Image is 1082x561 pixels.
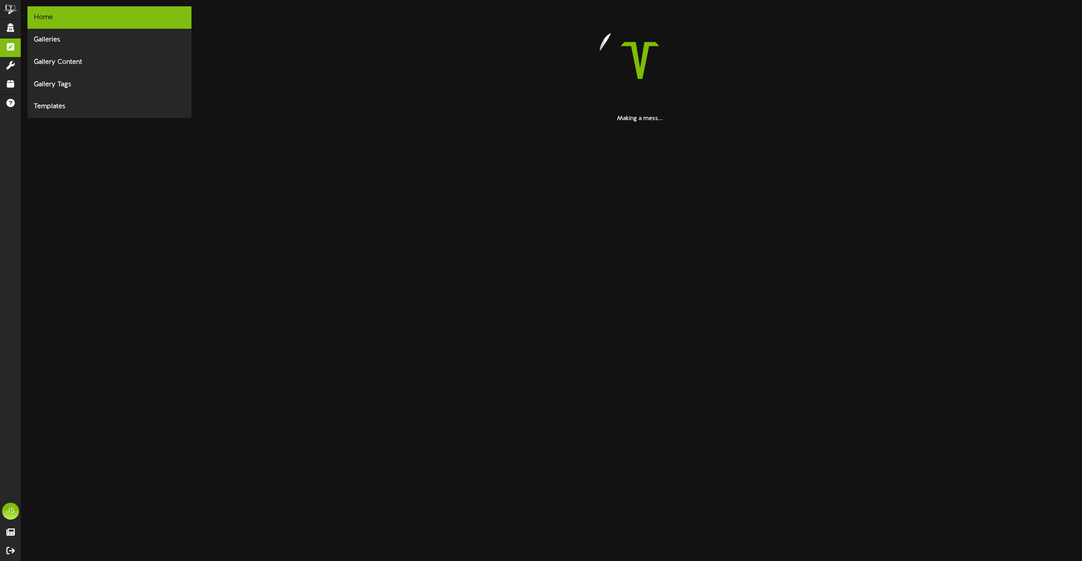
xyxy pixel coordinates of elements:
[27,95,191,118] div: Templates
[617,115,663,122] strong: Making a mess...
[27,51,191,74] div: Gallery Content
[27,6,191,29] div: Home
[2,503,19,520] div: JS
[27,74,191,96] div: Gallery Tags
[586,6,694,114] img: loading-spinner-2.png
[27,29,191,51] div: Galleries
